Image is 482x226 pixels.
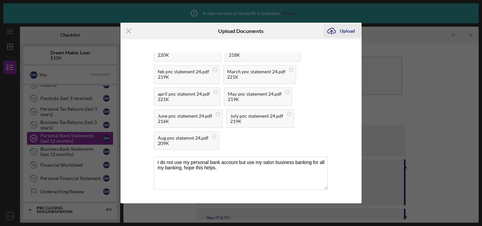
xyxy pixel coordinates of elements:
div: July pnc statement 24.pdf [230,113,283,119]
div: 219K [158,74,209,80]
div: 221K [227,74,286,80]
div: 216K [158,119,212,124]
h6: Upload Documents [218,28,264,34]
div: feb pnc statement 24.pdf [158,69,209,74]
div: June pnc statement 24.pdf [158,113,212,119]
div: 221K [158,97,210,102]
div: March pnc statement 24.pdf [227,69,286,74]
div: april pnc statemnt 24.pdf [158,91,210,97]
div: Aug pnc statemnt 24.pdf [158,135,208,141]
div: Upload [340,24,355,38]
textarea: I do not use my personal bank account but use my salon business banking for all my banking, hope ... [154,157,328,189]
div: 218K [229,52,290,58]
div: May pnc statement 24.pdf [228,91,282,97]
div: 220K [158,52,211,58]
div: 219K [230,119,283,124]
div: 209K [158,141,208,146]
button: Upload [323,24,362,38]
div: 219K [228,97,282,102]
